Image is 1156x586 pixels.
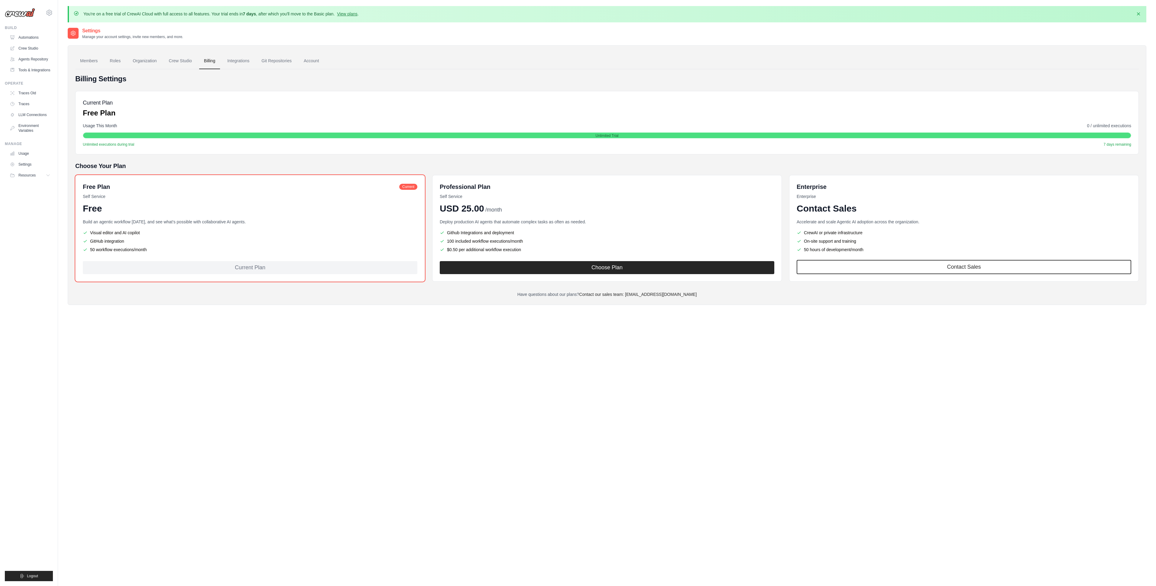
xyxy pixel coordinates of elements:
p: Accelerate and scale Agentic AI adoption across the organization. [797,219,1131,225]
span: Current [399,184,417,190]
span: USD 25.00 [440,203,484,214]
a: Crew Studio [7,44,53,53]
a: Automations [7,33,53,42]
a: Account [299,53,324,69]
a: Usage [7,149,53,158]
h4: Billing Settings [75,74,1139,84]
a: Billing [199,53,220,69]
span: Unlimited executions during trial [83,142,134,147]
li: CrewAI or private infrastructure [797,230,1131,236]
a: Tools & Integrations [7,65,53,75]
a: View plans [337,11,357,16]
p: Manage your account settings, invite new members, and more. [82,34,183,39]
strong: 7 days [243,11,256,16]
a: Integrations [222,53,254,69]
a: Organization [128,53,161,69]
p: Free Plan [83,108,115,118]
span: Resources [18,173,36,178]
button: Resources [7,170,53,180]
a: Contact Sales [797,260,1131,274]
li: Github Integrations and deployment [440,230,774,236]
div: Current Plan [83,261,417,274]
a: Agents Repository [7,54,53,64]
h5: Current Plan [83,99,115,107]
div: Free [83,203,417,214]
button: Logout [5,571,53,581]
span: Usage This Month [83,123,117,129]
a: Git Repositories [257,53,296,69]
p: Build an agentic workflow [DATE], and see what's possible with collaborative AI agents. [83,219,417,225]
div: Manage [5,141,53,146]
div: Contact Sales [797,203,1131,214]
a: Traces [7,99,53,109]
p: Self Service [440,193,774,199]
button: Choose Plan [440,261,774,274]
a: LLM Connections [7,110,53,120]
li: $0.50 per additional workflow execution [440,247,774,253]
p: Self Service [83,193,417,199]
p: Enterprise [797,193,1131,199]
img: Logo [5,8,35,17]
span: /month [485,206,502,214]
li: 100 included workflow executions/month [440,238,774,244]
span: Logout [27,574,38,578]
div: Operate [5,81,53,86]
li: GitHub integration [83,238,417,244]
li: Visual editor and AI copilot [83,230,417,236]
a: Contact our sales team: [EMAIL_ADDRESS][DOMAIN_NAME] [579,292,697,297]
a: Environment Variables [7,121,53,135]
a: Settings [7,160,53,169]
span: 7 days remaining [1104,142,1131,147]
li: 50 workflow executions/month [83,247,417,253]
p: Deploy production AI agents that automate complex tasks as often as needed. [440,219,774,225]
a: Members [75,53,102,69]
h5: Choose Your Plan [75,162,1139,170]
h6: Enterprise [797,183,1131,191]
h6: Professional Plan [440,183,491,191]
h2: Settings [82,27,183,34]
span: Unlimited Trial [595,133,618,138]
li: 50 hours of development/month [797,247,1131,253]
a: Crew Studio [164,53,197,69]
p: Have questions about our plans? [75,291,1139,297]
h6: Free Plan [83,183,110,191]
li: On-site support and training [797,238,1131,244]
span: 0 / unlimited executions [1087,123,1131,129]
div: Build [5,25,53,30]
a: Traces Old [7,88,53,98]
p: You're on a free trial of CrewAI Cloud with full access to all features. Your trial ends in , aft... [83,11,359,17]
a: Roles [105,53,125,69]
